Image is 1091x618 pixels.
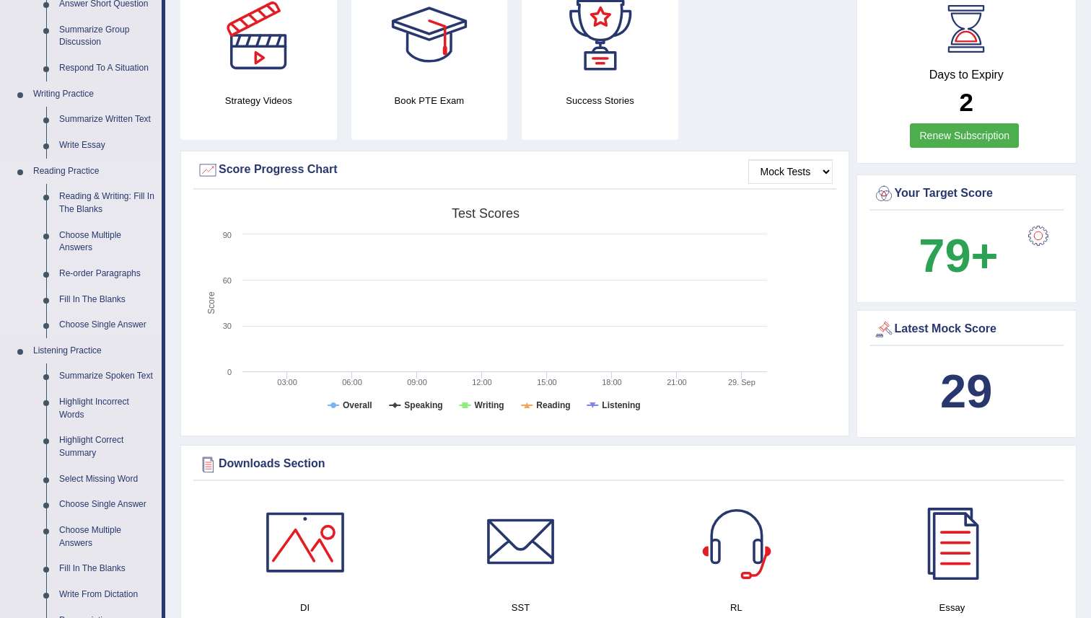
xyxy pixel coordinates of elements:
text: 18:00 [602,378,622,387]
a: Select Missing Word [53,467,162,493]
a: Reading & Writing: Fill In The Blanks [53,184,162,222]
a: Choose Multiple Answers [53,223,162,261]
tspan: Overall [343,400,372,410]
h4: Days to Expiry [873,69,1061,81]
tspan: 29. Sep [728,378,755,387]
a: Summarize Group Discussion [53,17,162,56]
a: Summarize Spoken Text [53,363,162,389]
a: Write From Dictation [53,582,162,608]
tspan: Score [206,291,216,314]
h4: Strategy Videos [180,93,337,108]
text: 30 [223,322,232,330]
div: Downloads Section [197,454,1060,475]
div: Score Progress Chart [197,159,833,181]
a: Fill In The Blanks [53,556,162,582]
div: Your Target Score [873,183,1061,205]
h4: SST [420,600,621,615]
text: 60 [223,276,232,285]
h4: RL [636,600,837,615]
a: Write Essay [53,133,162,159]
a: Re-order Paragraphs [53,261,162,287]
text: 06:00 [342,378,362,387]
a: Fill In The Blanks [53,287,162,313]
a: Choose Single Answer [53,312,162,338]
tspan: Test scores [452,206,520,221]
a: Listening Practice [27,338,162,364]
b: 2 [960,88,973,116]
h4: Book PTE Exam [351,93,508,108]
h4: Success Stories [522,93,678,108]
div: Latest Mock Score [873,319,1061,340]
h4: Essay [851,600,1053,615]
tspan: Reading [536,400,570,410]
b: 29 [940,365,992,418]
a: Writing Practice [27,81,162,107]
a: Summarize Written Text [53,107,162,133]
a: Choose Single Answer [53,492,162,518]
text: 15:00 [537,378,557,387]
a: Highlight Incorrect Words [53,389,162,428]
text: 0 [227,368,232,376]
text: 21:00 [667,378,687,387]
a: Choose Multiple Answers [53,518,162,556]
tspan: Listening [602,400,640,410]
a: Renew Subscription [910,123,1019,148]
text: 09:00 [407,378,427,387]
text: 03:00 [277,378,297,387]
tspan: Speaking [404,400,442,410]
text: 12:00 [472,378,492,387]
tspan: Writing [475,400,504,410]
text: 90 [223,231,232,239]
h4: DI [204,600,406,615]
a: Reading Practice [27,159,162,185]
a: Respond To A Situation [53,56,162,81]
a: Highlight Correct Summary [53,428,162,466]
b: 79+ [919,229,998,282]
